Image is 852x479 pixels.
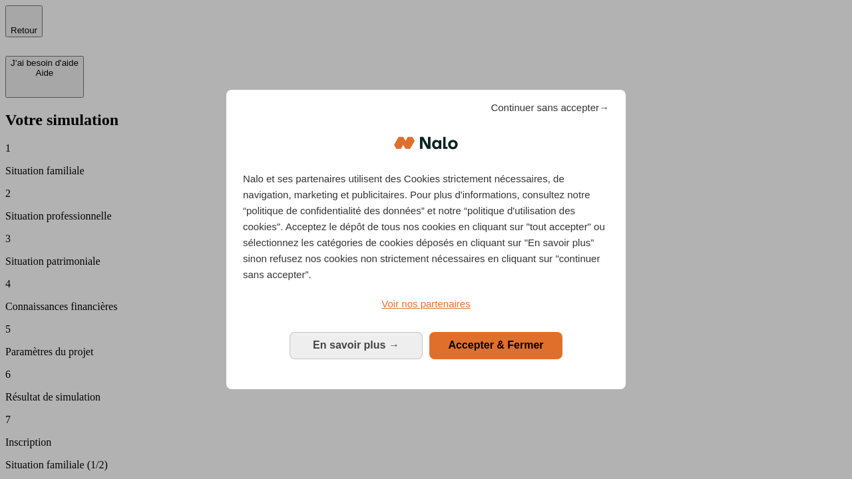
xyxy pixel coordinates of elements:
span: Continuer sans accepter→ [491,100,609,116]
button: En savoir plus: Configurer vos consentements [290,332,423,359]
span: Voir nos partenaires [381,298,470,309]
button: Accepter & Fermer: Accepter notre traitement des données et fermer [429,332,562,359]
img: Logo [394,123,458,163]
span: En savoir plus → [313,339,399,351]
p: Nalo et ses partenaires utilisent des Cookies strictement nécessaires, de navigation, marketing e... [243,171,609,283]
div: Bienvenue chez Nalo Gestion du consentement [226,90,626,389]
a: Voir nos partenaires [243,296,609,312]
span: Accepter & Fermer [448,339,543,351]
